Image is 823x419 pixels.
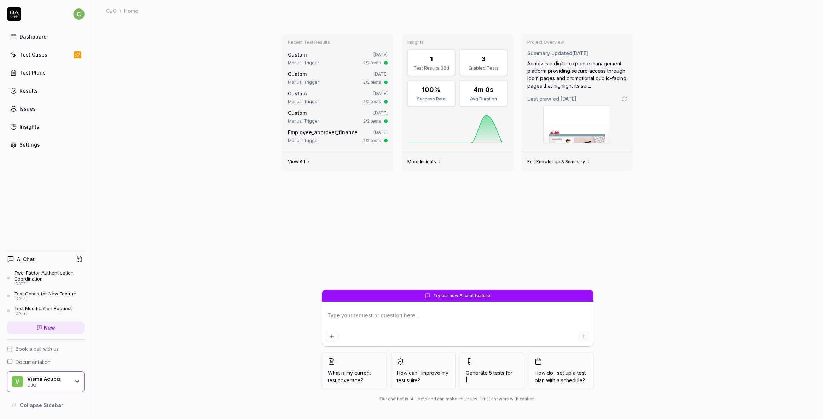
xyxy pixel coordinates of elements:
div: Test Cases [19,51,47,58]
span: Collapse Sidebar [20,401,63,409]
div: [DATE] [14,296,76,301]
span: Generate 5 tests for [466,369,518,384]
div: Results [19,87,38,94]
time: [DATE] [561,96,576,102]
span: Custom [288,110,307,116]
div: 100% [422,85,441,94]
a: New [7,322,85,334]
div: Enabled Tests [464,65,503,71]
div: Manual Trigger [288,79,319,85]
button: c [73,7,85,21]
a: Two-Factor Authentication Coordination[DATE] [7,270,85,286]
span: Custom [288,71,307,77]
h3: Recent Test Results [288,40,388,45]
span: What is my current test coverage? [328,369,381,384]
div: 2/2 tests [363,99,381,105]
div: Visma Acubiz [27,376,70,382]
time: [DATE] [572,50,588,56]
a: Employee_approver_finance [288,129,358,135]
time: [DATE] [373,91,388,96]
span: How do I set up a test plan with a schedule? [535,369,587,384]
div: Settings [19,141,40,148]
button: How do I set up a test plan with a schedule? [529,352,593,390]
a: Employee_approver_finance[DATE]Manual Trigger2/2 tests [286,127,389,145]
a: Insights [7,120,85,134]
a: Edit Knowledge & Summary [527,159,591,165]
div: Two-Factor Authentication Coordination [14,270,85,282]
h4: AI Chat [17,255,35,263]
span: Try our new AI chat feature [433,293,490,299]
span: c [73,8,85,20]
a: Test Modification Request[DATE] [7,306,85,316]
a: Go to crawling settings [621,96,627,102]
div: Dashboard [19,33,47,40]
div: Insights [19,123,39,130]
div: 2/2 tests [363,79,381,85]
button: What is my current test coverage? [322,352,387,390]
div: Manual Trigger [288,99,319,105]
div: 1 [430,54,433,64]
div: Avg Duration [464,96,503,102]
div: Test Cases for New Feature [14,291,76,296]
div: 2/2 tests [363,137,381,144]
div: Home [124,7,138,14]
a: Custom[DATE]Manual Trigger2/2 tests [286,108,389,126]
time: [DATE] [373,110,388,116]
a: Documentation [7,358,85,366]
img: Screenshot [544,106,611,143]
a: Test Plans [7,66,85,79]
button: VVisma AcubizCJO [7,371,85,393]
span: Last crawled [527,95,576,102]
button: Add attachment [326,331,337,342]
div: Success Rate [412,96,451,102]
div: Acubiz is a digital expense management platform providing secure access through login pages and p... [527,60,627,89]
a: Results [7,84,85,98]
span: Book a call with us [16,345,59,353]
a: Settings [7,138,85,152]
a: Issues [7,102,85,116]
button: How can I improve my test suite? [391,352,456,390]
span: How can I improve my test suite? [397,369,450,384]
a: View All [288,159,311,165]
span: Summary updated [527,50,572,56]
div: Test Plans [19,69,46,76]
time: [DATE] [373,52,388,57]
time: [DATE] [373,130,388,135]
a: Dashboard [7,30,85,43]
time: [DATE] [373,71,388,77]
div: Issues [19,105,36,112]
span: Custom [288,52,307,58]
div: 3 [481,54,486,64]
div: Test Results 30d [412,65,451,71]
a: Test Cases for New Feature[DATE] [7,291,85,301]
button: Generate 5 tests for [460,352,524,390]
div: [DATE] [14,282,85,287]
div: CJO [27,382,70,388]
button: Collapse Sidebar [7,398,85,412]
div: [DATE] [14,311,72,316]
span: Custom [288,90,307,96]
div: Our chatbot is still beta and can make mistakes. Trust answers with caution. [322,396,593,402]
div: 4m 0s [474,85,493,94]
a: More Insights [407,159,442,165]
a: Book a call with us [7,345,85,353]
div: 2/2 tests [363,60,381,66]
div: / [120,7,121,14]
div: CJO [106,7,117,14]
span: New [44,324,55,331]
a: Custom[DATE]Manual Trigger2/2 tests [286,88,389,106]
div: Manual Trigger [288,118,319,124]
h3: Insights [407,40,508,45]
div: Test Modification Request [14,306,72,311]
span: V [12,376,23,387]
span: Documentation [16,358,51,366]
h3: Project Overview [527,40,627,45]
div: Manual Trigger [288,137,319,144]
a: Custom[DATE]Manual Trigger2/2 tests [286,69,389,87]
div: Manual Trigger [288,60,319,66]
div: 2/2 tests [363,118,381,124]
a: Custom[DATE]Manual Trigger2/2 tests [286,49,389,67]
a: Test Cases [7,48,85,61]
